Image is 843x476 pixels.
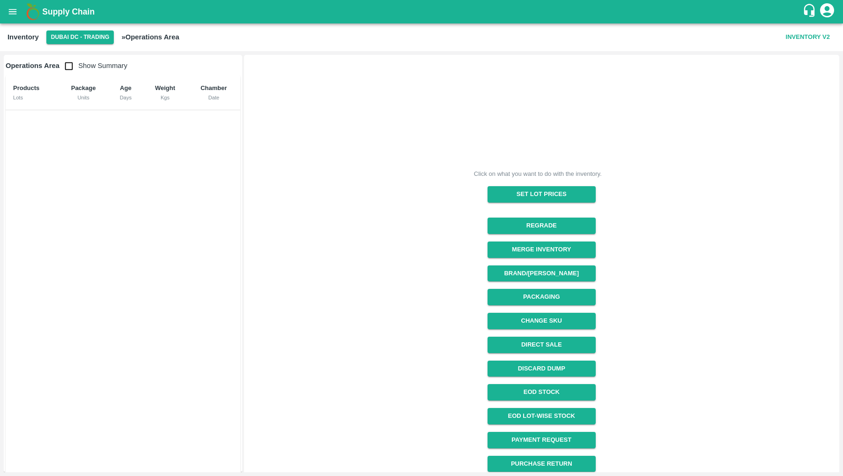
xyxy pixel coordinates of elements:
b: Age [120,84,132,91]
button: Direct Sale [488,337,596,353]
img: logo [23,2,42,21]
div: Units [66,93,101,102]
button: open drawer [2,1,23,23]
b: Package [71,84,96,91]
button: Purchase Return [488,456,596,472]
button: Packaging [488,289,596,305]
b: Products [13,84,39,91]
b: Chamber [200,84,227,91]
span: Show Summary [59,62,127,69]
button: Brand/[PERSON_NAME] [488,265,596,282]
b: Inventory [7,33,39,41]
div: account of current user [819,2,836,22]
b: Supply Chain [42,7,95,16]
a: EOD Stock [488,384,596,400]
div: Lots [13,93,51,102]
div: Days [116,93,135,102]
button: Regrade [488,218,596,234]
button: Merge Inventory [488,242,596,258]
button: Set Lot Prices [488,186,596,203]
div: Kgs [150,93,180,102]
a: Payment Request [488,432,596,448]
a: EOD Lot-wise Stock [488,408,596,424]
a: Supply Chain [42,5,802,18]
b: » Operations Area [121,33,179,41]
b: Operations Area [6,62,59,69]
button: Select DC [46,30,114,44]
div: Click on what you want to do with the inventory. [474,169,602,179]
button: Change SKU [488,313,596,329]
div: Date [195,93,232,102]
div: customer-support [802,3,819,20]
b: Weight [155,84,175,91]
button: Inventory V2 [782,29,834,45]
button: Discard Dump [488,361,596,377]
